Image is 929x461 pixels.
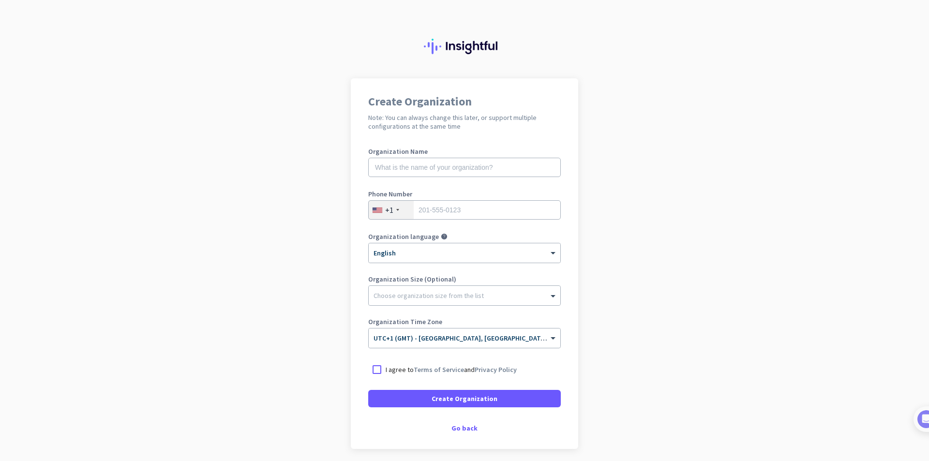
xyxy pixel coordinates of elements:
[368,390,561,407] button: Create Organization
[368,96,561,107] h1: Create Organization
[475,365,517,374] a: Privacy Policy
[368,318,561,325] label: Organization Time Zone
[368,148,561,155] label: Organization Name
[368,425,561,431] div: Go back
[368,191,561,197] label: Phone Number
[368,276,561,283] label: Organization Size (Optional)
[441,233,448,240] i: help
[368,233,439,240] label: Organization language
[385,205,393,215] div: +1
[424,39,505,54] img: Insightful
[368,158,561,177] input: What is the name of your organization?
[386,365,517,374] p: I agree to and
[432,394,497,403] span: Create Organization
[368,200,561,220] input: 201-555-0123
[368,113,561,131] h2: Note: You can always change this later, or support multiple configurations at the same time
[414,365,464,374] a: Terms of Service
